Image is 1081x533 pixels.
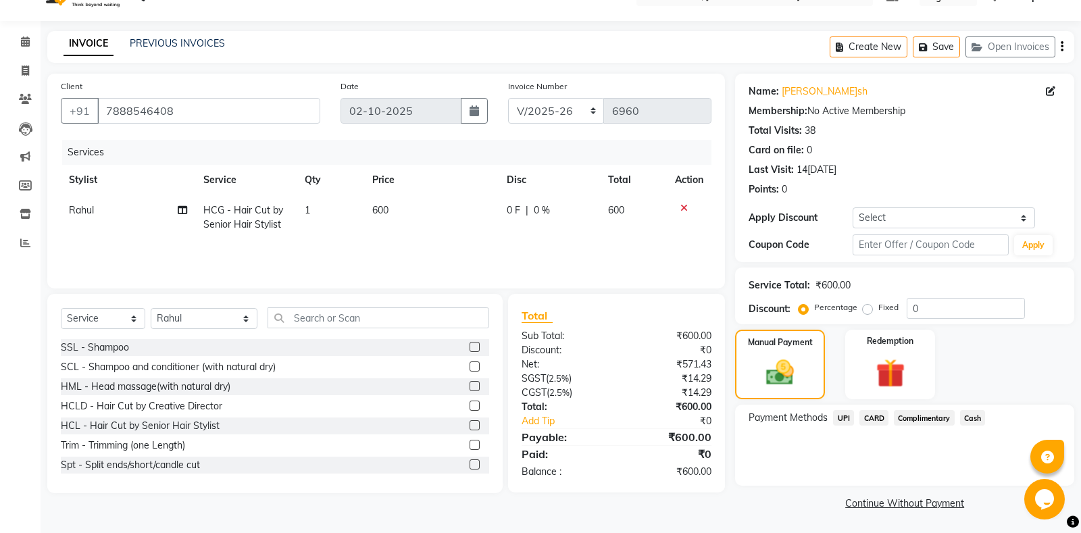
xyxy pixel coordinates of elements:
label: Fixed [878,301,899,313]
div: Coupon Code [749,238,853,252]
a: Add Tip [511,414,634,428]
button: Save [913,36,960,57]
div: 0 [807,143,812,157]
input: Search by Name/Mobile/Email/Code [97,98,320,124]
button: Apply [1014,235,1053,255]
span: 600 [608,204,624,216]
span: Total [522,309,553,323]
label: Invoice Number [508,80,567,93]
div: ₹600.00 [815,278,851,293]
span: 1 [305,204,310,216]
label: Manual Payment [748,336,813,349]
span: SGST [522,372,546,384]
a: PREVIOUS INVOICES [130,37,225,49]
div: Discount: [749,302,790,316]
div: ₹14.29 [617,386,722,400]
th: Stylist [61,165,195,195]
span: UPI [833,410,854,426]
div: Name: [749,84,779,99]
span: 0 % [534,203,550,218]
div: Trim - Trimming (one Length) [61,438,185,453]
a: INVOICE [64,32,114,56]
div: HML - Head massage(with natural dry) [61,380,230,394]
span: Payment Methods [749,411,828,425]
span: 2.5% [549,387,570,398]
label: Percentage [814,301,857,313]
div: ₹0 [634,414,722,428]
div: Card on file: [749,143,804,157]
div: ₹600.00 [617,329,722,343]
div: Sub Total: [511,329,617,343]
input: Search or Scan [268,307,489,328]
div: ₹0 [617,446,722,462]
div: ( ) [511,372,617,386]
span: Complimentary [894,410,955,426]
div: SSL - Shampoo [61,340,129,355]
div: 38 [805,124,815,138]
div: Last Visit: [749,163,794,177]
a: Continue Without Payment [738,497,1072,511]
div: Services [62,140,722,165]
label: Redemption [867,335,913,347]
span: CARD [859,410,888,426]
button: +91 [61,98,99,124]
div: Total Visits: [749,124,802,138]
button: Open Invoices [965,36,1055,57]
label: Date [341,80,359,93]
img: _gift.svg [867,355,914,391]
th: Action [667,165,711,195]
div: ₹600.00 [617,429,722,445]
span: HCG - Hair Cut by Senior Hair Stylist [203,204,283,230]
span: 2.5% [549,373,569,384]
div: Paid: [511,446,617,462]
div: HCL - Hair Cut by Senior Hair Stylist [61,419,220,433]
div: ₹571.43 [617,357,722,372]
th: Qty [297,165,364,195]
div: Payable: [511,429,617,445]
div: Net: [511,357,617,372]
div: Balance : [511,465,617,479]
input: Enter Offer / Coupon Code [853,234,1009,255]
div: ₹600.00 [617,400,722,414]
div: SCL - Shampoo and conditioner (with natural dry) [61,360,276,374]
div: Membership: [749,104,807,118]
span: | [526,203,528,218]
th: Price [364,165,499,195]
div: Discount: [511,343,617,357]
div: HCLD - Hair Cut by Creative Director [61,399,222,413]
img: _cash.svg [757,357,803,388]
label: Client [61,80,82,93]
button: Create New [830,36,907,57]
div: ₹14.29 [617,372,722,386]
div: Total: [511,400,617,414]
a: [PERSON_NAME]sh [782,84,868,99]
th: Disc [499,165,600,195]
span: Cash [960,410,986,426]
div: 14[DATE] [797,163,836,177]
div: Points: [749,182,779,197]
div: No Active Membership [749,104,1061,118]
div: 0 [782,182,787,197]
iframe: chat widget [1024,479,1067,519]
div: ₹0 [617,343,722,357]
div: ( ) [511,386,617,400]
span: Rahul [69,204,94,216]
th: Service [195,165,297,195]
th: Total [600,165,668,195]
div: Apply Discount [749,211,853,225]
div: ₹600.00 [617,465,722,479]
div: Service Total: [749,278,810,293]
span: CGST [522,386,547,399]
span: 0 F [507,203,520,218]
div: Spt - Split ends/short/candle cut [61,458,200,472]
span: 600 [372,204,388,216]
